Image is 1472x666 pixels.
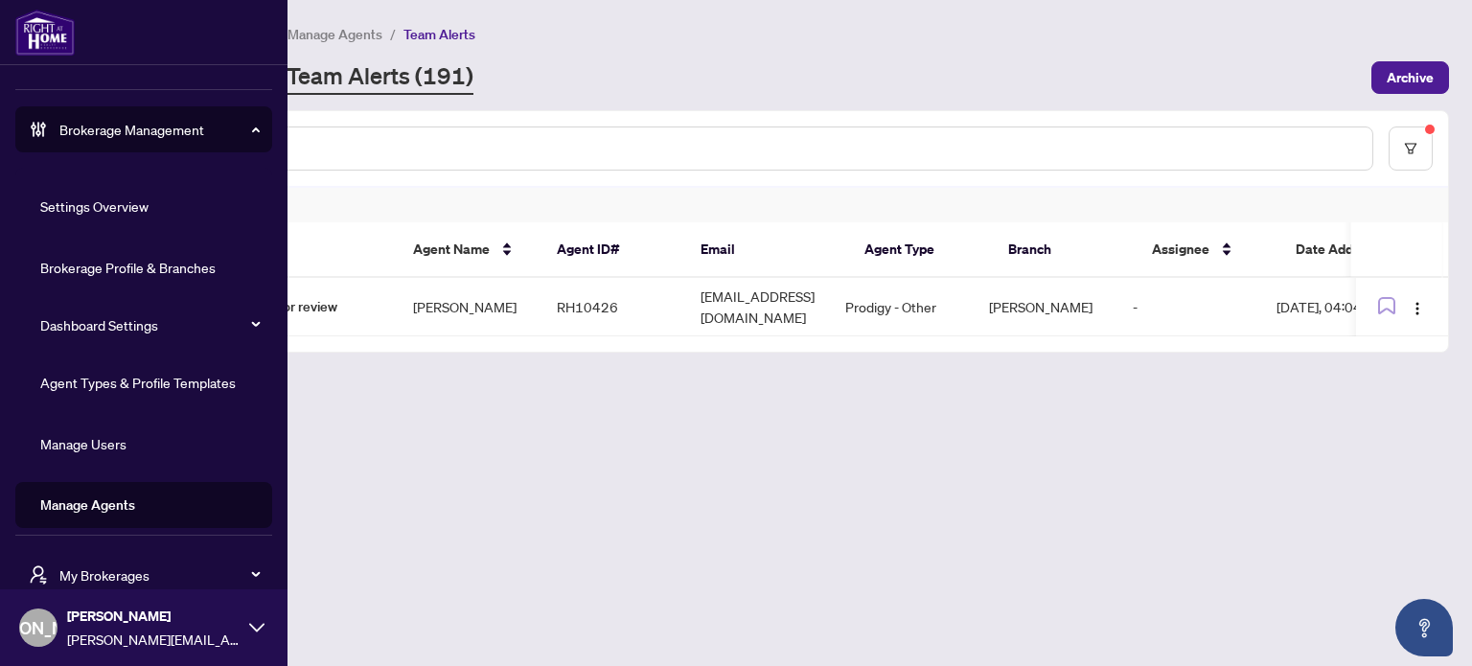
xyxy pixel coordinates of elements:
[1152,239,1209,260] span: Assignee
[1389,126,1433,171] button: filter
[830,278,974,336] td: Prodigy - Other
[101,186,1448,222] div: 1 of Items
[59,119,259,140] span: Brokerage Management
[29,565,48,585] span: user-switch
[1402,291,1433,322] button: Logo
[1137,222,1280,278] th: Assignee
[974,278,1117,336] td: [PERSON_NAME]
[1371,61,1449,94] button: Archive
[849,222,993,278] th: Agent Type
[685,222,849,278] th: Email
[40,197,149,215] a: Settings Overview
[40,496,135,514] a: Manage Agents
[1387,62,1434,93] span: Archive
[40,316,158,333] a: Dashboard Settings
[15,10,75,56] img: logo
[390,23,396,45] li: /
[541,278,685,336] td: RH10426
[403,26,475,43] span: Team Alerts
[1117,278,1261,336] td: -
[287,60,473,95] a: Team Alerts (191)
[287,26,382,43] span: Manage Agents
[59,564,259,586] span: My Brokerages
[1404,142,1417,155] span: filter
[67,606,240,627] span: [PERSON_NAME]
[413,239,490,260] span: Agent Name
[40,435,126,452] a: Manage Users
[1395,599,1453,656] button: Open asap
[1280,222,1453,278] th: Date Added
[1410,301,1425,316] img: Logo
[1261,278,1434,336] td: [DATE], 04:04pm
[993,222,1137,278] th: Branch
[40,374,236,391] a: Agent Types & Profile Templates
[398,222,541,278] th: Agent Name
[685,278,830,336] td: [EMAIL_ADDRESS][DOMAIN_NAME]
[398,278,541,336] td: [PERSON_NAME]
[1296,239,1368,260] span: Date Added
[67,629,240,650] span: [PERSON_NAME][EMAIL_ADDRESS][DOMAIN_NAME]
[541,222,685,278] th: Agent ID#
[40,259,216,276] a: Brokerage Profile & Branches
